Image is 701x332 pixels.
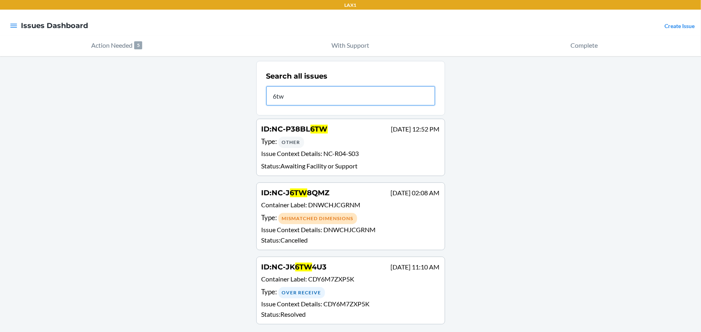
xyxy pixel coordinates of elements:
a: ID:NC-P38BL6TW[DATE] 12:52 PMType: OtherIssue Context Details: NC-R04-S03Status:Awaiting Facility... [256,119,445,176]
div: Type : [262,213,440,224]
p: Issue Context Details : [262,225,440,235]
button: Complete [467,35,701,56]
div: Type : [262,136,440,148]
p: With Support [332,40,370,50]
span: NC-P38BL [272,125,311,134]
p: Container Label : [262,200,440,212]
span: CDY6M7ZXP5K [324,300,370,308]
a: Create Issue [664,22,695,29]
p: Status : Cancelled [262,235,440,245]
p: Complete [570,40,598,50]
h4: ID : [262,262,327,272]
span: NC-JK [272,263,295,271]
span: DNWCHJCGRNM [324,226,376,233]
p: [DATE] 02:08 AM [391,188,440,198]
p: 5 [134,41,142,49]
span: DNWCHJCGRNM [309,201,361,209]
div: Type : [262,287,440,298]
h4: ID : [262,124,328,134]
p: Issue Context Details : [262,149,440,160]
a: ID:NC-JK6TW4U3[DATE] 11:10 AMContainer Label: CDY6M7ZXP5KType: Over ReceiveIssue Context Details:... [256,257,445,324]
div: Over Receive [278,287,325,298]
p: Action Needed [91,40,133,50]
span: 6TW [290,188,307,197]
h2: Search all issues [266,71,328,81]
p: Container Label : [262,274,440,286]
span: 6TW [311,125,328,134]
span: 8QMZ [307,188,330,197]
span: CDY6M7ZXP5K [309,275,355,283]
p: LAX1 [345,2,357,9]
span: 6TW [295,263,312,271]
p: [DATE] 11:10 AM [391,262,440,272]
span: NC-J [272,188,290,197]
div: Other [278,137,304,148]
div: Mismatched Dimensions [278,213,357,224]
h4: Issues Dashboard [21,20,88,31]
p: Status : Resolved [262,310,440,319]
p: [DATE] 12:52 PM [391,124,440,134]
p: Status : Awaiting Facility or Support [262,161,440,171]
p: Issue Context Details : [262,299,440,309]
button: With Support [234,35,468,56]
span: NC-R04-S03 [324,150,359,157]
span: 4U3 [312,263,327,271]
a: ID:NC-J6TW8QMZ[DATE] 02:08 AMContainer Label: DNWCHJCGRNMType: Mismatched DimensionsIssue Context... [256,182,445,250]
h4: ID : [262,188,330,198]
